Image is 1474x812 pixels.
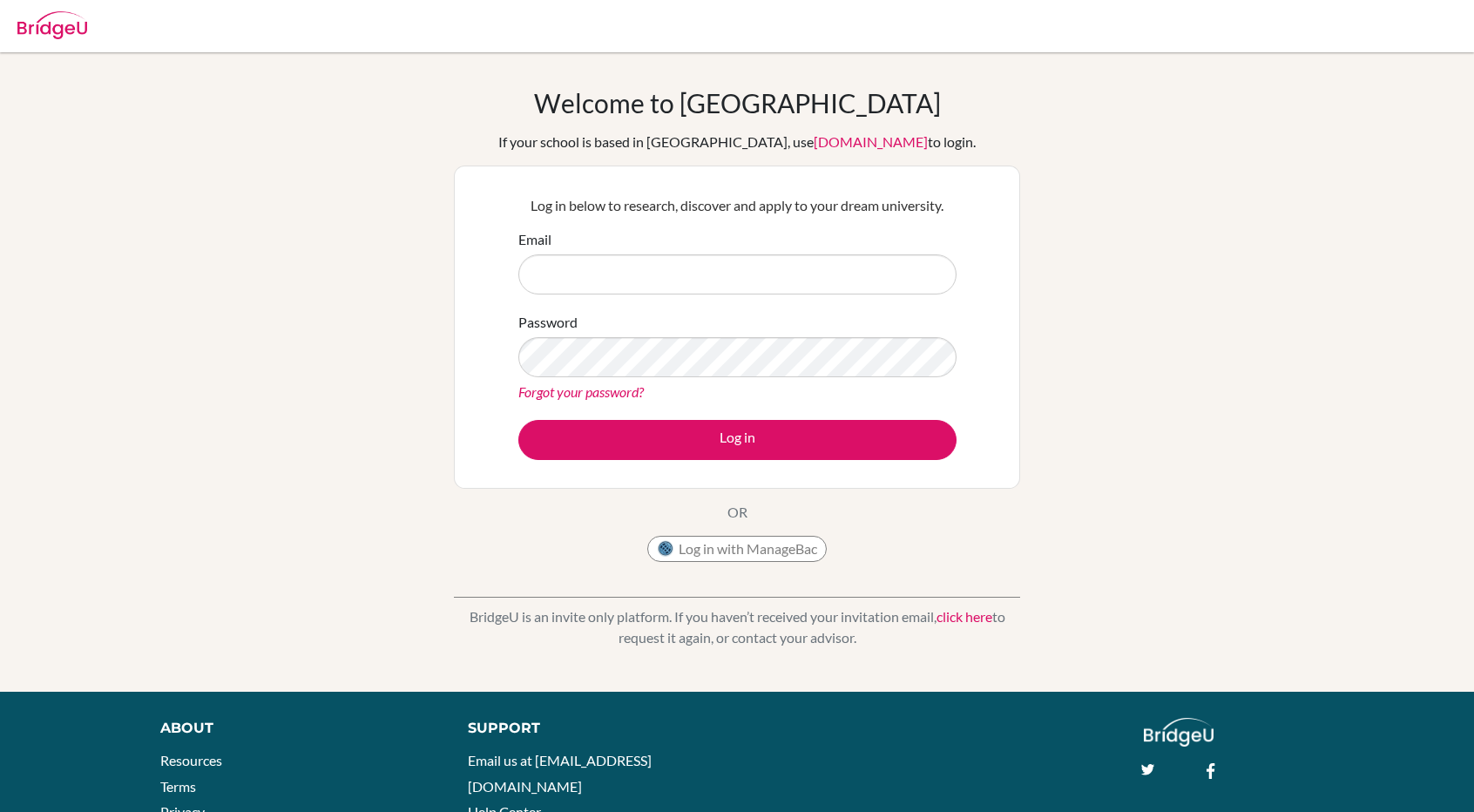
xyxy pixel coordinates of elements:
[518,195,957,216] p: Log in below to research, discover and apply to your dream university.
[468,718,718,739] div: Support
[727,502,747,523] p: OR
[518,383,644,400] a: Forgot your password?
[518,229,551,250] label: Email
[518,312,578,333] label: Password
[468,752,652,795] a: Email us at [EMAIL_ADDRESS][DOMAIN_NAME]
[498,132,976,152] div: If your school is based in [GEOGRAPHIC_DATA], use to login.
[936,608,992,625] a: click here
[814,133,928,150] a: [DOMAIN_NAME]
[160,752,222,768] a: Resources
[17,11,87,39] img: Bridge-U
[454,606,1020,648] p: BridgeU is an invite only platform. If you haven’t received your invitation email, to request it ...
[160,778,196,795] a: Terms
[647,536,827,562] button: Log in with ManageBac
[534,87,941,118] h1: Welcome to [GEOGRAPHIC_DATA]
[518,420,957,460] button: Log in
[160,718,429,739] div: About
[1144,718,1214,747] img: logo_white@2x-f4f0deed5e89b7ecb1c2cc34c3e3d731f90f0f143d5ea2071677605dd97b5244.png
